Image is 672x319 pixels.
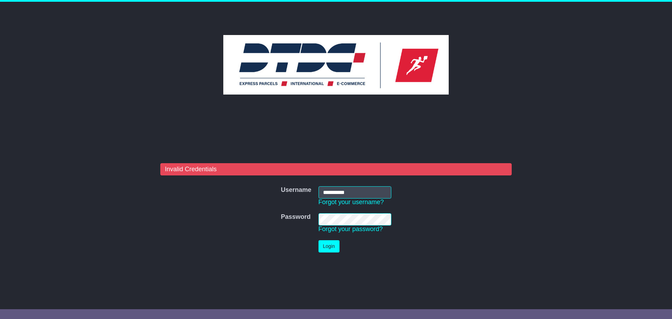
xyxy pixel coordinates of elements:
img: DTDC Australia [223,35,449,95]
label: Username [281,186,311,194]
label: Password [281,213,310,221]
button: Login [318,240,339,252]
a: Forgot your password? [318,226,383,233]
a: Forgot your username? [318,199,384,206]
div: Invalid Credentials [160,163,512,176]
